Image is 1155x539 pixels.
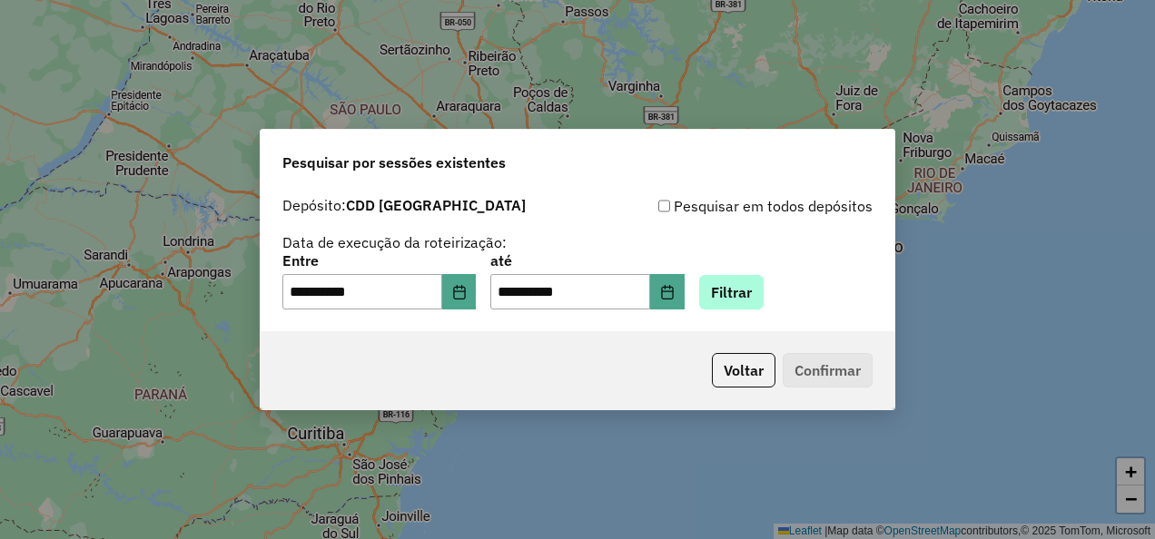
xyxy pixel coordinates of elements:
[346,196,526,214] strong: CDD [GEOGRAPHIC_DATA]
[442,274,477,310] button: Choose Date
[650,274,685,310] button: Choose Date
[577,195,873,217] div: Pesquisar em todos depósitos
[712,353,775,387] button: Voltar
[282,194,526,216] label: Depósito:
[282,152,506,173] span: Pesquisar por sessões existentes
[282,250,476,271] label: Entre
[282,231,507,253] label: Data de execução da roteirização:
[490,250,684,271] label: até
[699,275,764,309] button: Filtrar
